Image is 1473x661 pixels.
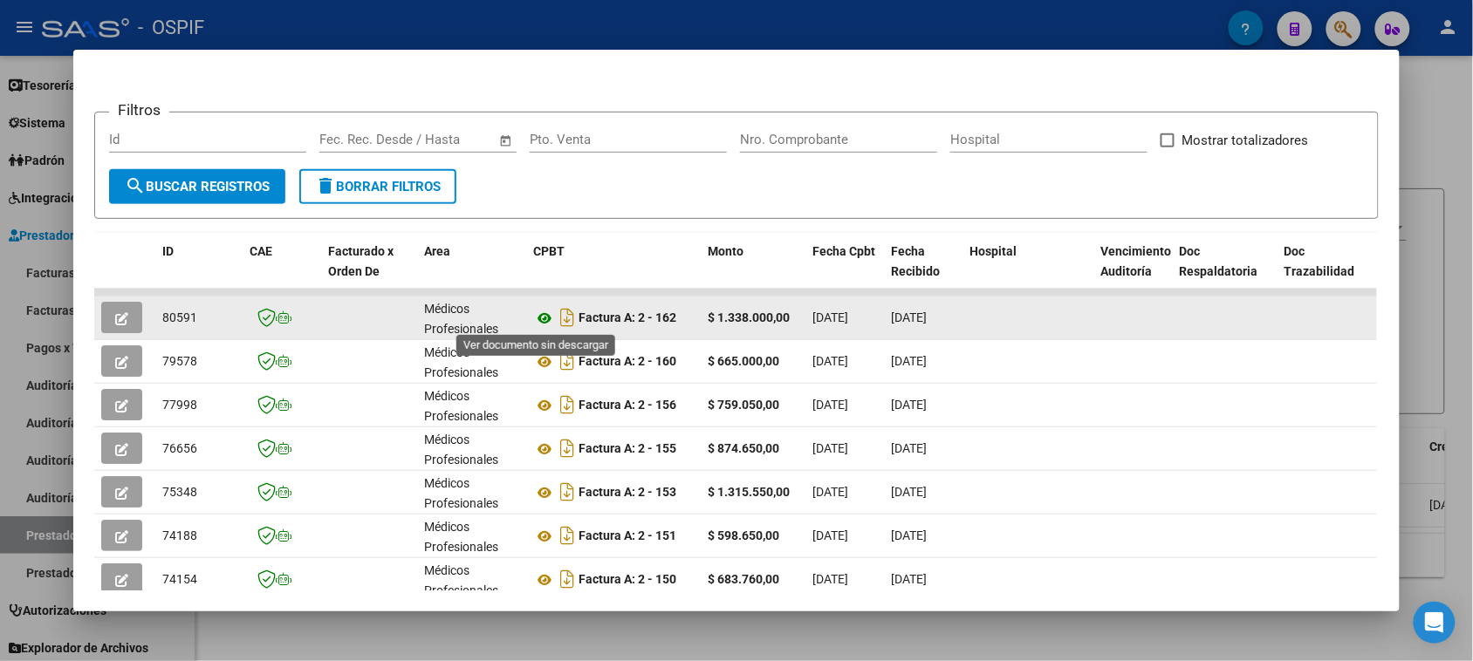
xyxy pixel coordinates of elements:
span: [DATE] [812,398,848,412]
strong: $ 683.760,00 [708,572,779,586]
datatable-header-cell: Fecha Cpbt [805,233,884,310]
input: Fecha fin [406,132,490,147]
span: [DATE] [891,528,927,542]
span: [DATE] [891,485,927,499]
span: Médicos Profesionales [424,563,498,597]
span: Médicos Profesionales [424,476,498,510]
button: Open calendar [496,131,516,151]
datatable-header-cell: Hospital [963,233,1093,310]
mat-icon: search [125,175,146,196]
span: Mostrar totalizadores [1182,130,1308,151]
span: [DATE] [812,572,848,586]
span: [DATE] [812,528,848,542]
strong: Factura A: 2 - 155 [579,442,676,456]
span: Médicos Profesionales [424,520,498,554]
datatable-header-cell: ID [155,233,243,310]
i: Descargar documento [556,347,579,375]
datatable-header-cell: CAE [243,233,321,310]
strong: $ 598.650,00 [708,528,779,542]
span: Facturado x Orden De [328,244,394,278]
strong: Factura A: 2 - 153 [579,486,676,500]
strong: Factura A: 2 - 162 [579,311,676,325]
h3: Filtros [109,99,169,121]
span: Buscar Registros [125,179,270,194]
span: 76656 [162,441,197,455]
datatable-header-cell: Monto [701,233,805,310]
span: CPBT [533,244,565,258]
strong: Factura A: 2 - 151 [579,529,676,543]
span: [DATE] [891,441,927,455]
span: Fecha Cpbt [812,244,875,258]
datatable-header-cell: Fecha Recibido [884,233,963,310]
strong: $ 665.000,00 [708,354,779,368]
span: Hospital [969,244,1017,258]
i: Descargar documento [556,521,579,549]
datatable-header-cell: Vencimiento Auditoría [1093,233,1172,310]
span: ID [162,244,174,258]
i: Descargar documento [556,303,579,331]
datatable-header-cell: Doc Trazabilidad [1277,233,1381,310]
strong: Factura A: 2 - 160 [579,355,676,369]
span: 75348 [162,485,197,499]
datatable-header-cell: Doc Respaldatoria [1172,233,1277,310]
span: [DATE] [812,354,848,368]
span: 77998 [162,398,197,412]
span: [DATE] [812,441,848,455]
span: 74154 [162,572,197,586]
span: 80591 [162,310,197,324]
span: Médicos Profesionales [424,345,498,379]
span: CAE [250,244,272,258]
strong: $ 759.050,00 [708,398,779,412]
i: Descargar documento [556,565,579,593]
div: Open Intercom Messenger [1414,602,1456,644]
strong: $ 1.315.550,00 [708,485,790,499]
span: [DATE] [891,398,927,412]
i: Descargar documento [556,391,579,419]
span: [DATE] [891,572,927,586]
span: Doc Respaldatoria [1179,244,1257,278]
i: Descargar documento [556,478,579,506]
datatable-header-cell: Facturado x Orden De [321,233,417,310]
span: Monto [708,244,743,258]
span: Médicos Profesionales [424,302,498,336]
span: Doc Trazabilidad [1284,244,1354,278]
span: [DATE] [891,310,927,324]
datatable-header-cell: Area [417,233,526,310]
strong: $ 1.338.000,00 [708,310,790,324]
span: Borrar Filtros [315,179,441,194]
span: 74188 [162,528,197,542]
span: Vencimiento Auditoría [1100,244,1171,278]
span: Médicos Profesionales [424,433,498,467]
span: Médicos Profesionales [424,389,498,423]
span: [DATE] [812,310,848,324]
strong: Factura A: 2 - 150 [579,573,676,587]
datatable-header-cell: CPBT [526,233,701,310]
strong: $ 874.650,00 [708,441,779,455]
span: Fecha Recibido [891,244,940,278]
span: [DATE] [812,485,848,499]
i: Descargar documento [556,434,579,462]
input: Fecha inicio [319,132,390,147]
span: Area [424,244,450,258]
span: [DATE] [891,354,927,368]
span: 79578 [162,354,197,368]
strong: Factura A: 2 - 156 [579,399,676,412]
button: Borrar Filtros [299,169,456,204]
button: Buscar Registros [109,169,285,204]
mat-icon: delete [315,175,336,196]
